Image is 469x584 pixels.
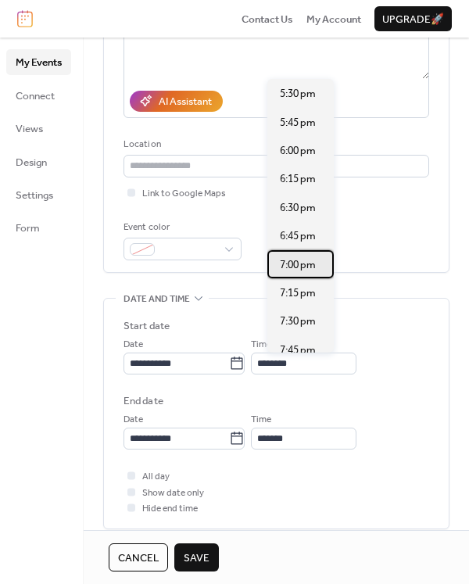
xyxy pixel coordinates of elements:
[280,228,316,244] span: 6:45 pm
[374,6,452,31] button: Upgrade🚀
[280,257,316,273] span: 7:00 pm
[124,137,426,152] div: Location
[280,285,316,301] span: 7:15 pm
[174,543,219,571] button: Save
[280,86,316,102] span: 5:30 pm
[159,94,212,109] div: AI Assistant
[6,49,71,74] a: My Events
[242,11,293,27] a: Contact Us
[6,149,71,174] a: Design
[280,200,316,216] span: 6:30 pm
[124,393,163,409] div: End date
[280,313,316,329] span: 7:30 pm
[118,550,159,566] span: Cancel
[16,188,53,203] span: Settings
[6,83,71,108] a: Connect
[142,485,204,501] span: Show date only
[184,550,209,566] span: Save
[280,342,316,358] span: 7:45 pm
[280,171,316,187] span: 6:15 pm
[109,543,168,571] button: Cancel
[142,501,198,517] span: Hide end time
[16,220,40,236] span: Form
[280,115,316,131] span: 5:45 pm
[124,220,238,235] div: Event color
[280,143,316,159] span: 6:00 pm
[242,12,293,27] span: Contact Us
[16,55,62,70] span: My Events
[142,469,170,485] span: All day
[16,155,47,170] span: Design
[306,12,361,27] span: My Account
[124,412,143,428] span: Date
[6,215,71,240] a: Form
[124,337,143,353] span: Date
[306,11,361,27] a: My Account
[251,337,271,353] span: Time
[142,186,226,202] span: Link to Google Maps
[16,121,43,137] span: Views
[124,292,190,307] span: Date and time
[251,412,271,428] span: Time
[6,116,71,141] a: Views
[17,10,33,27] img: logo
[382,12,444,27] span: Upgrade 🚀
[124,318,170,334] div: Start date
[6,182,71,207] a: Settings
[130,91,223,111] button: AI Assistant
[16,88,55,104] span: Connect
